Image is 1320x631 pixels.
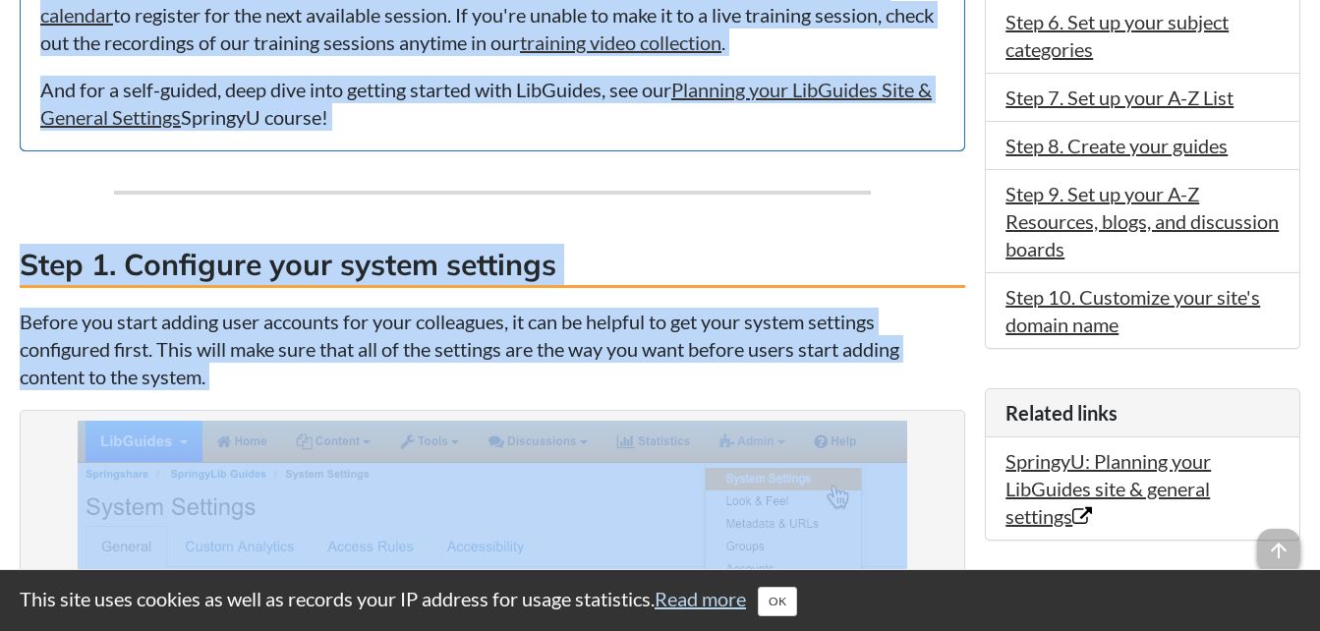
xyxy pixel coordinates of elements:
[40,76,945,131] p: And for a self-guided, deep dive into getting started with LibGuides, see our SpringyU course!
[78,421,907,617] img: The System Settings page
[1005,134,1228,157] a: Step 8. Create your guides
[1005,10,1229,61] a: Step 6. Set up your subject categories
[1005,401,1118,425] span: Related links
[1257,529,1300,572] span: arrow_upward
[1005,449,1211,528] a: SpringyU: Planning your LibGuides site & general settings
[655,587,746,610] a: Read more
[1005,285,1260,336] a: Step 10. Customize your site's domain name
[758,587,797,616] button: Close
[20,308,965,390] p: Before you start adding user accounts for your colleagues, it can be helpful to get your system s...
[1005,86,1234,109] a: Step 7. Set up your A-Z List
[1257,531,1300,554] a: arrow_upward
[20,244,965,288] h3: Step 1. Configure your system settings
[520,30,721,54] a: training video collection
[1005,182,1279,260] a: Step 9. Set up your A-Z Resources, blogs, and discussion boards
